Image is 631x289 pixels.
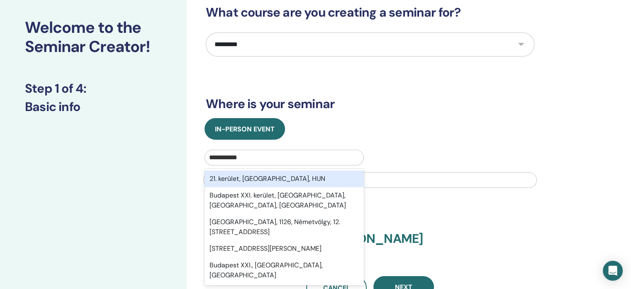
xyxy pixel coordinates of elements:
[206,96,534,111] h3: Where is your seminar
[215,125,275,133] span: In-Person Event
[25,81,162,96] h3: Step 1 of 4 :
[205,257,364,284] div: Budapest XXI., [GEOGRAPHIC_DATA], [GEOGRAPHIC_DATA]
[205,240,364,257] div: [STREET_ADDRESS][PERSON_NAME]
[205,118,285,140] button: In-Person Event
[206,213,534,228] h3: Confirm your details
[25,99,162,114] h3: Basic info
[25,18,162,56] h2: Welcome to the Seminar Creator!
[205,214,364,240] div: [GEOGRAPHIC_DATA], 1126, Németvölgy, 12. [STREET_ADDRESS]
[206,5,534,20] h3: What course are you creating a seminar for?
[206,231,534,256] h3: Advanced DNA with [PERSON_NAME]
[205,170,364,187] div: 21. kerület, [GEOGRAPHIC_DATA], HUN
[205,187,364,214] div: Budapest XXI. kerület, [GEOGRAPHIC_DATA], [GEOGRAPHIC_DATA], [GEOGRAPHIC_DATA]
[603,261,623,281] div: Open Intercom Messenger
